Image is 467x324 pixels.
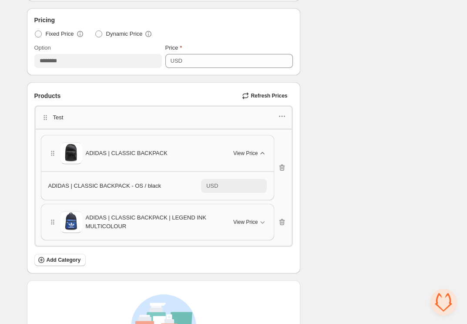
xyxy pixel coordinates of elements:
label: Option [34,44,51,52]
label: Price [165,44,182,52]
button: Refresh Prices [239,90,292,102]
span: Fixed Price [46,30,74,38]
img: ADIDAS | CLASSIC BACKPACK [60,144,82,163]
span: Products [34,91,61,100]
div: USD [206,182,218,190]
div: Open chat [430,289,457,315]
button: View Price [228,215,272,229]
span: ADIDAS | CLASSIC BACKPACK - OS / black [48,182,161,189]
span: ADIDAS | CLASSIC BACKPACK | LEGEND INK MULTICOLOUR [86,213,223,231]
div: USD [171,57,182,65]
p: Test [53,113,64,122]
span: Add Category [47,256,81,263]
img: ADIDAS | CLASSIC BACKPACK | LEGEND INK MULTICOLOUR [60,213,82,232]
span: View Price [233,219,258,226]
span: ADIDAS | CLASSIC BACKPACK [86,149,168,158]
span: Pricing [34,16,55,24]
span: View Price [233,150,258,157]
button: Add Category [34,254,86,266]
span: Refresh Prices [251,92,287,99]
span: Dynamic Price [106,30,143,38]
button: View Price [228,146,272,160]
